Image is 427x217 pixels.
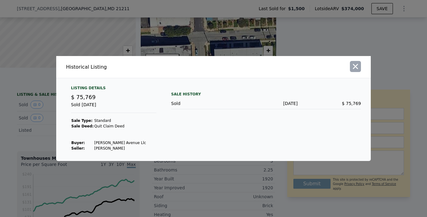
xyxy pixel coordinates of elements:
div: [DATE] [234,100,298,106]
td: [PERSON_NAME] Avenue Llc [94,140,147,146]
div: Sold [171,100,234,106]
td: Quit Claim Deed [94,123,147,129]
span: $ 75,769 [342,101,361,106]
strong: Buyer : [71,141,85,145]
div: Sold [DATE] [71,102,156,113]
strong: Sale Deed: [71,124,94,128]
div: Historical Listing [66,63,211,71]
strong: Sale Type: [71,119,92,123]
span: $ 75,769 [71,94,96,100]
div: Sale History [171,90,361,98]
strong: Seller : [71,146,85,151]
td: [PERSON_NAME] [94,146,147,151]
td: Standard [94,118,147,123]
div: Listing Details [71,86,156,93]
